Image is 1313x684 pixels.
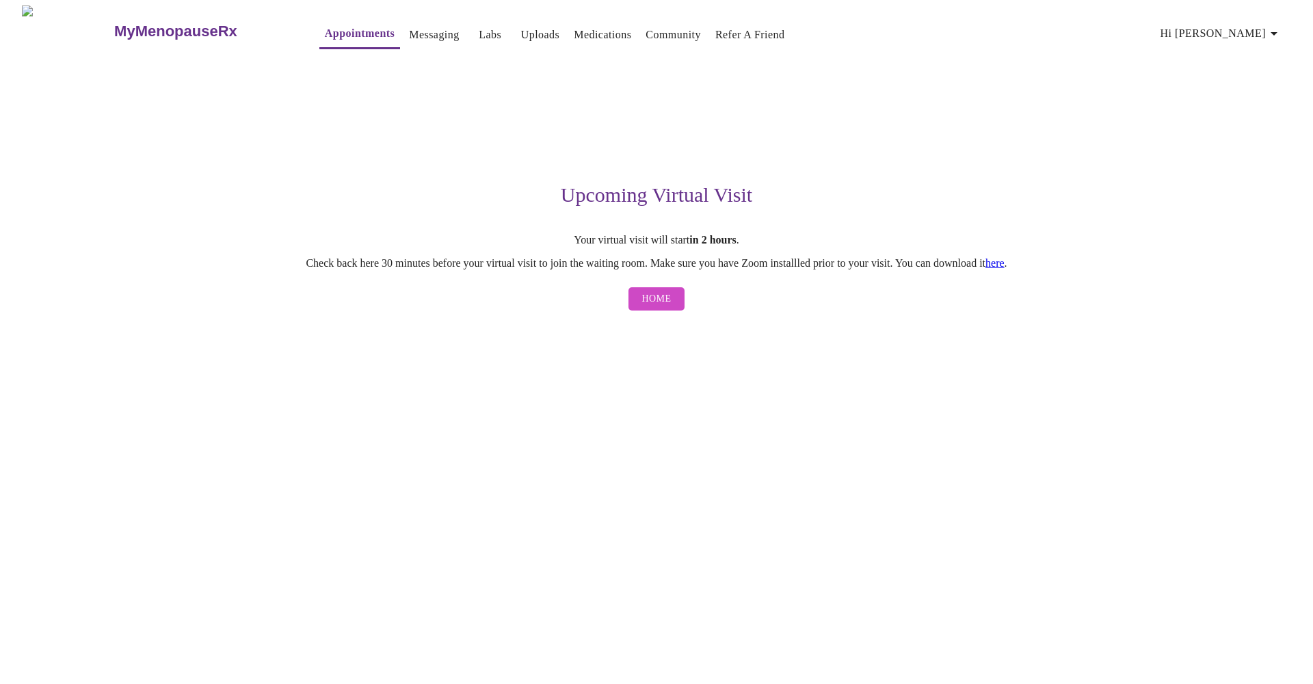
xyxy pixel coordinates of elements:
button: Messaging [403,21,464,49]
button: Medications [568,21,637,49]
a: here [985,257,1005,269]
a: Community [646,25,701,44]
a: Labs [479,25,501,44]
a: Uploads [521,25,560,44]
strong: in 2 hours [689,234,736,246]
span: Hi [PERSON_NAME] [1161,24,1282,43]
a: Home [625,280,689,318]
h3: MyMenopauseRx [114,23,237,40]
p: Your virtual visit will start . [235,234,1078,246]
button: Appointments [319,20,400,49]
h3: Upcoming Virtual Visit [235,183,1078,207]
button: Home [628,287,685,311]
button: Refer a Friend [710,21,791,49]
a: MyMenopauseRx [113,8,292,55]
a: Appointments [325,24,395,43]
img: MyMenopauseRx Logo [22,5,113,57]
span: Home [642,291,672,308]
a: Medications [574,25,631,44]
a: Messaging [409,25,459,44]
button: Uploads [516,21,566,49]
button: Community [640,21,706,49]
button: Labs [468,21,512,49]
p: Check back here 30 minutes before your virtual visit to join the waiting room. Make sure you have... [235,257,1078,269]
button: Hi [PERSON_NAME] [1155,20,1288,47]
a: Refer a Friend [715,25,785,44]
